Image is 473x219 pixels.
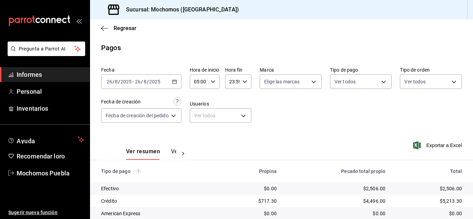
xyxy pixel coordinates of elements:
[373,211,385,216] font: $0.00
[17,105,48,112] font: Inventarios
[449,211,462,216] font: $0.00
[190,101,209,107] font: Usuarios
[126,148,160,155] font: Ver resumen
[264,211,277,216] font: $0.00
[450,168,462,174] font: Total
[440,186,462,191] font: $2,506.00
[260,67,274,73] font: Marca
[8,210,57,215] font: Sugerir nueva función
[225,67,243,73] font: Hora fin
[194,113,215,118] font: Ver todos
[101,44,121,52] font: Pagos
[149,79,161,84] input: ----
[171,148,197,155] font: Ver pagos
[115,79,118,84] input: --
[17,170,70,177] font: Mochomos Puebla
[17,137,35,145] font: Ayuda
[259,168,277,174] font: Propina
[341,168,385,174] font: Pecado total propio
[147,79,149,84] font: /
[101,198,117,204] font: Crédito
[264,79,300,84] font: Elige las marcas
[106,79,113,84] input: --
[133,79,134,84] font: -
[101,67,115,73] font: Fecha
[258,198,277,204] font: $717.30
[118,79,120,84] font: /
[414,141,462,149] button: Exportar a Excel
[190,67,220,73] font: Hora de inicio
[330,67,358,73] font: Tipo de pago
[126,148,176,160] div: pestañas de navegación
[363,198,385,204] font: $4,496.00
[101,186,119,191] font: Efectivo
[400,67,430,73] font: Tipo de orden
[76,18,82,24] button: abrir_cajón_menú
[101,168,131,174] font: Tipo de pago
[114,25,136,31] font: Regresar
[101,99,141,104] font: Fecha de creación
[113,79,115,84] font: /
[334,79,356,84] font: Ver todos
[426,143,462,148] font: Exportar a Excel
[101,25,136,31] button: Regresar
[120,79,132,84] input: ----
[8,42,85,56] button: Pregunta a Parrot AI
[143,79,147,84] input: --
[404,79,426,84] font: Ver todos
[440,198,462,204] font: $5,213.30
[136,169,141,174] svg: Los pagos realizados con Pay y otras terminales son montos brutos.
[101,211,140,216] font: American Express
[17,71,42,78] font: Informes
[17,88,42,95] font: Personal
[363,186,385,191] font: $2,506.00
[5,50,85,57] a: Pregunta a Parrot AI
[264,186,277,191] font: $0.00
[19,46,66,52] font: Pregunta a Parrot AI
[106,113,169,118] font: Fecha de creación del pedido
[135,79,141,84] input: --
[17,153,65,160] font: Recomendar loro
[126,6,239,13] font: Sucursal: Mochomos ([GEOGRAPHIC_DATA])
[141,79,143,84] font: /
